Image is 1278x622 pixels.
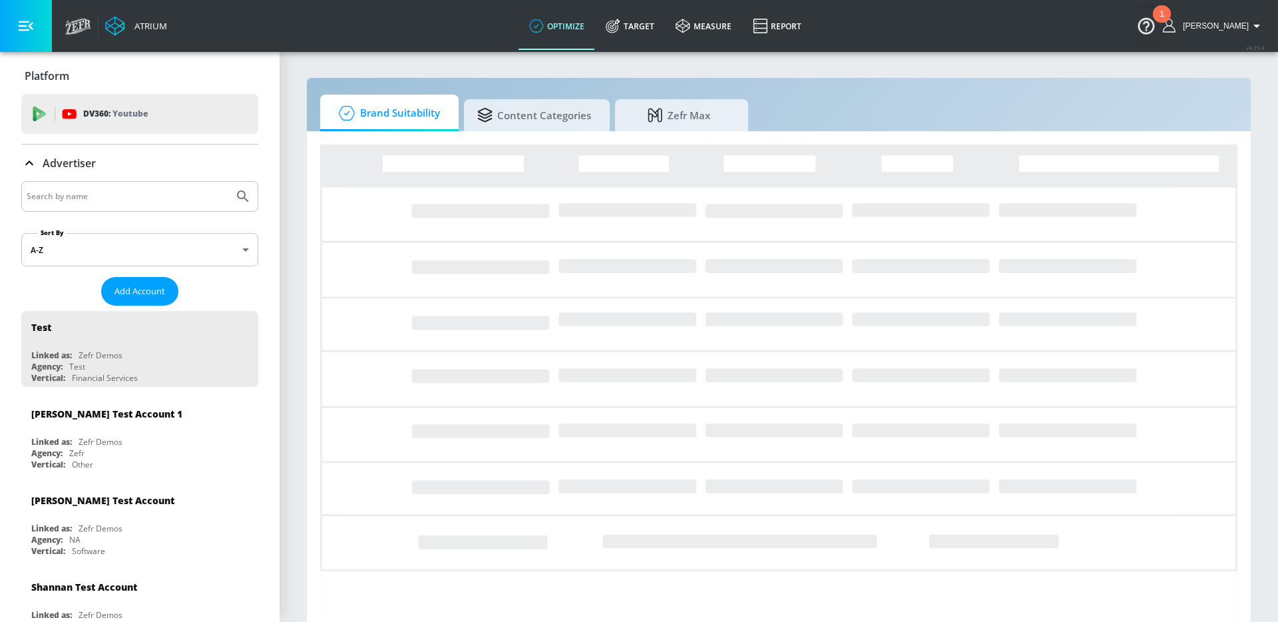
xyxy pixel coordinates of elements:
[112,107,148,121] p: Youtube
[72,459,93,470] div: Other
[31,534,63,545] div: Agency:
[21,398,258,473] div: [PERSON_NAME] Test Account 1Linked as:Zefr DemosAgency:ZefrVertical:Other
[31,494,174,507] div: [PERSON_NAME] Test Account
[31,545,65,557] div: Vertical:
[31,321,51,334] div: Test
[31,609,72,621] div: Linked as:
[742,2,812,50] a: Report
[21,484,258,560] div: [PERSON_NAME] Test AccountLinked as:Zefr DemosAgency:NAVertical:Software
[31,581,137,593] div: Shannan Test Account
[1177,21,1249,31] span: login as: anthony.rios@zefr.com
[31,350,72,361] div: Linked as:
[38,228,67,237] label: Sort By
[79,350,122,361] div: Zefr Demos
[1163,18,1265,34] button: [PERSON_NAME]
[1246,44,1265,51] span: v 4.25.4
[21,57,258,95] div: Platform
[665,2,742,50] a: measure
[31,523,72,534] div: Linked as:
[79,436,122,448] div: Zefr Demos
[21,145,258,182] div: Advertiser
[83,107,148,121] p: DV360:
[31,459,65,470] div: Vertical:
[21,233,258,266] div: A-Z
[1128,7,1165,44] button: Open Resource Center, 1 new notification
[69,361,85,372] div: Test
[79,523,122,534] div: Zefr Demos
[72,372,138,384] div: Financial Services
[595,2,665,50] a: Target
[31,361,63,372] div: Agency:
[31,408,182,420] div: [PERSON_NAME] Test Account 1
[105,16,167,36] a: Atrium
[114,284,165,299] span: Add Account
[31,436,72,448] div: Linked as:
[79,609,122,621] div: Zefr Demos
[69,534,81,545] div: NA
[25,69,69,83] p: Platform
[31,448,63,459] div: Agency:
[628,99,730,131] span: Zefr Max
[519,2,595,50] a: optimize
[27,188,228,205] input: Search by name
[69,448,85,459] div: Zefr
[1160,14,1164,31] div: 1
[31,372,65,384] div: Vertical:
[21,94,258,134] div: DV360: Youtube
[21,311,258,387] div: TestLinked as:Zefr DemosAgency:TestVertical:Financial Services
[101,277,178,306] button: Add Account
[477,99,591,131] span: Content Categories
[129,20,167,32] div: Atrium
[43,156,96,170] p: Advertiser
[72,545,105,557] div: Software
[333,97,440,129] span: Brand Suitability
